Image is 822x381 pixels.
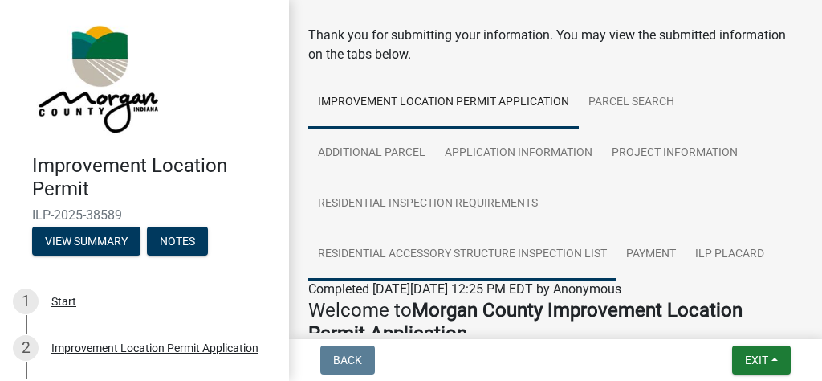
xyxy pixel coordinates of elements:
[51,296,76,307] div: Start
[32,17,161,137] img: Morgan County, Indiana
[308,77,579,129] a: Improvement Location Permit Application
[51,342,258,354] div: Improvement Location Permit Application
[147,236,208,248] wm-modal-confirm: Notes
[308,281,621,297] span: Completed [DATE][DATE] 12:25 PM EDT by Anonymous
[602,128,747,179] a: Project Information
[32,227,140,256] button: View Summary
[32,236,140,248] wm-modal-confirm: Summary
[13,335,39,361] div: 2
[32,154,276,201] h4: Improvement Location Permit
[686,229,774,281] a: ILP Placard
[732,346,791,375] button: Exit
[333,354,362,367] span: Back
[616,229,686,281] a: Payment
[579,77,684,129] a: Parcel search
[32,207,257,223] span: ILP-2025-38589
[308,299,743,345] strong: Morgan County Improvement Location Permit Application
[147,227,208,256] button: Notes
[308,26,803,64] div: Thank you for submitting your information. You may view the submitted information on the tabs below.
[435,128,602,179] a: Application Information
[320,346,375,375] button: Back
[308,128,435,179] a: ADDITIONAL PARCEL
[13,289,39,314] div: 1
[745,354,768,367] span: Exit
[308,178,547,230] a: Residential Inspection Requirements
[308,229,616,281] a: Residential Accessory Structure Inspection List
[308,299,803,346] h4: Welcome to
